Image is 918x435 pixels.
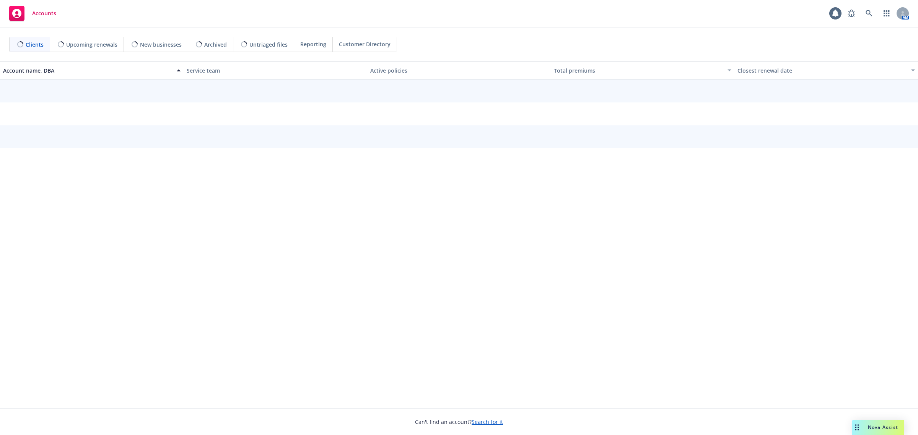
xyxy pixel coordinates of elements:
[32,10,56,16] span: Accounts
[300,40,326,48] span: Reporting
[184,61,367,80] button: Service team
[6,3,59,24] a: Accounts
[551,61,734,80] button: Total premiums
[370,67,548,75] div: Active policies
[472,418,503,425] a: Search for it
[554,67,723,75] div: Total premiums
[844,6,859,21] a: Report a Bug
[734,61,918,80] button: Closest renewal date
[187,67,364,75] div: Service team
[3,67,172,75] div: Account name, DBA
[861,6,877,21] a: Search
[868,424,898,430] span: Nova Assist
[140,41,182,49] span: New businesses
[66,41,117,49] span: Upcoming renewals
[367,61,551,80] button: Active policies
[879,6,894,21] a: Switch app
[249,41,288,49] span: Untriaged files
[339,40,391,48] span: Customer Directory
[737,67,907,75] div: Closest renewal date
[26,41,44,49] span: Clients
[852,420,904,435] button: Nova Assist
[204,41,227,49] span: Archived
[415,418,503,426] span: Can't find an account?
[852,420,862,435] div: Drag to move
